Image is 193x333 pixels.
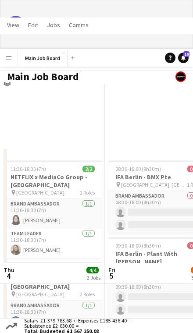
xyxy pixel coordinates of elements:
[4,19,23,31] a: View
[18,50,68,67] button: Main Job Board
[87,274,100,281] div: 2 Jobs
[16,189,64,196] span: [GEOGRAPHIC_DATA]
[4,160,102,259] app-job-card: 11:30-18:30 (7h)2/2NETFLIX x MediaCo Group - [GEOGRAPHIC_DATA] [GEOGRAPHIC_DATA]2 RolesBrand Amba...
[183,51,189,57] span: 10
[82,166,95,172] span: 2/2
[16,291,64,298] span: [GEOGRAPHIC_DATA]
[2,271,14,281] span: 4
[4,229,102,259] app-card-role: Team Leader1/111:30-18:30 (7h)[PERSON_NAME]
[4,266,14,274] span: Thu
[47,21,60,29] span: Jobs
[86,267,99,273] span: 4/4
[25,19,42,31] a: Edit
[11,166,46,172] span: 11:30-18:30 (7h)
[65,19,92,31] a: Comms
[175,71,186,82] app-user-avatar: experience staff
[115,242,161,249] span: 09:30-18:00 (8h30m)
[7,70,79,83] h1: Main Job Board
[32,17,189,32] div: You have lost connection to the internet. The platform is offline.
[80,189,95,196] span: 2 Roles
[43,19,64,31] a: Jobs
[4,199,102,229] app-card-role: Brand Ambassador1/111:30-18:30 (7h)[PERSON_NAME]
[69,21,89,29] span: Comms
[121,181,187,188] span: [GEOGRAPHIC_DATA], [GEOGRAPHIC_DATA]
[28,21,38,29] span: Edit
[178,53,189,63] a: 10
[7,21,19,29] span: View
[80,291,95,298] span: 2 Roles
[107,271,115,281] span: 5
[4,301,102,330] app-card-role: Brand Ambassador1/111:30-18:30 (7h)[PERSON_NAME]
[115,166,161,172] span: 08:30-18:00 (9h30m)
[4,173,102,189] h3: NETFLIX x MediaCo Group - [GEOGRAPHIC_DATA]
[108,266,115,274] span: Fri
